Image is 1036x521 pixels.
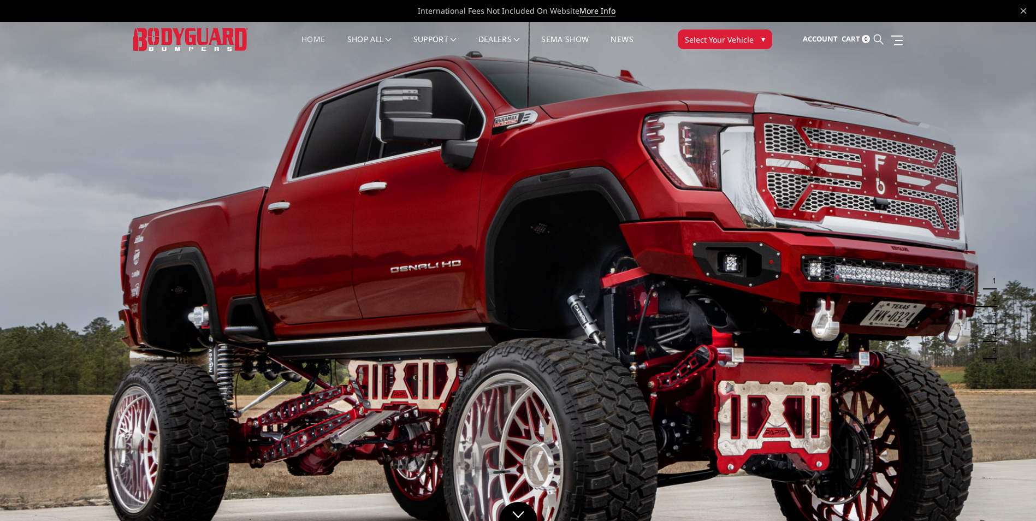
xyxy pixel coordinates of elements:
[862,35,870,43] span: 0
[761,33,765,45] span: ▾
[413,35,457,57] a: Support
[981,469,1036,521] iframe: Chat Widget
[579,5,615,16] a: More Info
[133,28,248,50] img: BODYGUARD BUMPERS
[541,35,589,57] a: SEMA Show
[803,34,838,44] span: Account
[301,35,325,57] a: Home
[986,342,997,359] button: 5 of 5
[986,307,997,324] button: 3 of 5
[986,272,997,289] button: 1 of 5
[478,35,520,57] a: Dealers
[678,29,772,49] button: Select Your Vehicle
[803,25,838,54] a: Account
[685,34,754,45] span: Select Your Vehicle
[986,324,997,342] button: 4 of 5
[611,35,633,57] a: News
[842,25,870,54] a: Cart 0
[842,34,860,44] span: Cart
[986,289,997,307] button: 2 of 5
[347,35,392,57] a: shop all
[499,502,537,521] a: Click to Down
